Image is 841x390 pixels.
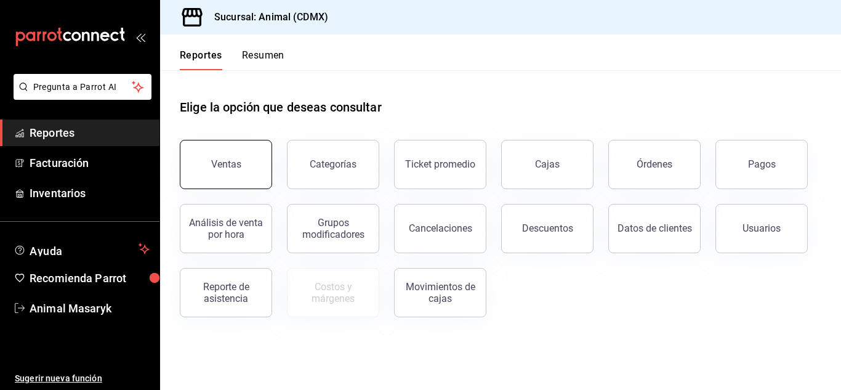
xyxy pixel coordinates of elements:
[501,204,594,253] button: Descuentos
[608,140,701,189] button: Órdenes
[135,32,145,42] button: open_drawer_menu
[287,204,379,253] button: Grupos modificadores
[742,222,781,234] div: Usuarios
[535,157,560,172] div: Cajas
[409,222,472,234] div: Cancelaciones
[180,98,382,116] h1: Elige la opción que deseas consultar
[33,81,132,94] span: Pregunta a Parrot AI
[287,268,379,317] button: Contrata inventarios para ver este reporte
[748,158,776,170] div: Pagos
[188,281,264,304] div: Reporte de asistencia
[394,204,486,253] button: Cancelaciones
[501,140,594,189] a: Cajas
[522,222,573,234] div: Descuentos
[211,158,241,170] div: Ventas
[9,89,151,102] a: Pregunta a Parrot AI
[310,158,356,170] div: Categorías
[15,372,150,385] span: Sugerir nueva función
[242,49,284,70] button: Resumen
[295,281,371,304] div: Costos y márgenes
[204,10,328,25] h3: Sucursal: Animal (CDMX)
[180,49,222,70] button: Reportes
[618,222,692,234] div: Datos de clientes
[30,300,150,317] span: Animal Masaryk
[287,140,379,189] button: Categorías
[394,268,486,317] button: Movimientos de cajas
[405,158,475,170] div: Ticket promedio
[30,270,150,286] span: Recomienda Parrot
[180,140,272,189] button: Ventas
[30,185,150,201] span: Inventarios
[637,158,672,170] div: Órdenes
[30,155,150,171] span: Facturación
[715,140,808,189] button: Pagos
[295,217,371,240] div: Grupos modificadores
[394,140,486,189] button: Ticket promedio
[715,204,808,253] button: Usuarios
[180,204,272,253] button: Análisis de venta por hora
[30,124,150,141] span: Reportes
[608,204,701,253] button: Datos de clientes
[180,268,272,317] button: Reporte de asistencia
[180,49,284,70] div: navigation tabs
[188,217,264,240] div: Análisis de venta por hora
[30,242,134,256] span: Ayuda
[402,281,478,304] div: Movimientos de cajas
[14,74,151,100] button: Pregunta a Parrot AI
